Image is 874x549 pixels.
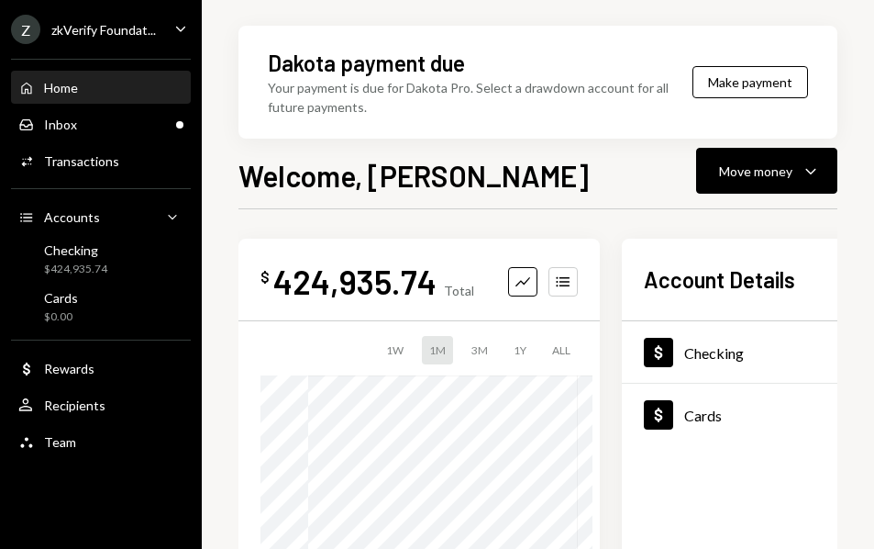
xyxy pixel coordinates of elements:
button: Move money [696,148,837,194]
div: Accounts [44,209,100,225]
div: Checking [44,242,107,258]
div: Recipients [44,398,105,413]
div: 1Y [506,336,534,364]
div: zkVerify Foundat... [51,22,156,38]
a: Accounts [11,200,191,233]
div: Inbox [44,117,77,132]
a: Rewards [11,352,191,385]
div: 1M [422,336,453,364]
a: Home [11,71,191,104]
div: $0.00 [44,309,78,325]
div: Z [11,15,40,44]
div: Home [44,80,78,95]
div: Cards [684,407,722,424]
a: Cards$0.00 [11,285,191,329]
a: Inbox [11,107,191,140]
div: Transactions [44,153,119,169]
div: Team [44,434,76,450]
a: Recipients [11,388,191,421]
h2: Account Details [644,264,795,295]
a: Checking$424,935.74 [11,237,191,281]
div: 3M [464,336,495,364]
div: ALL [545,336,578,364]
div: Dakota payment due [268,48,465,78]
div: Total [444,283,474,298]
h1: Welcome, [PERSON_NAME] [238,157,589,194]
div: 1W [379,336,411,364]
div: Checking [684,344,744,362]
div: Cards [44,290,78,306]
a: Team [11,425,191,458]
div: $ [260,268,270,286]
div: Move money [719,162,792,181]
div: $424,935.74 [44,262,107,277]
div: 424,935.74 [273,261,437,302]
div: Rewards [44,361,94,376]
div: Your payment is due for Dakota Pro. Select a drawdown account for all future payments. [268,78,673,117]
a: Transactions [11,144,191,177]
button: Make payment [692,66,808,98]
